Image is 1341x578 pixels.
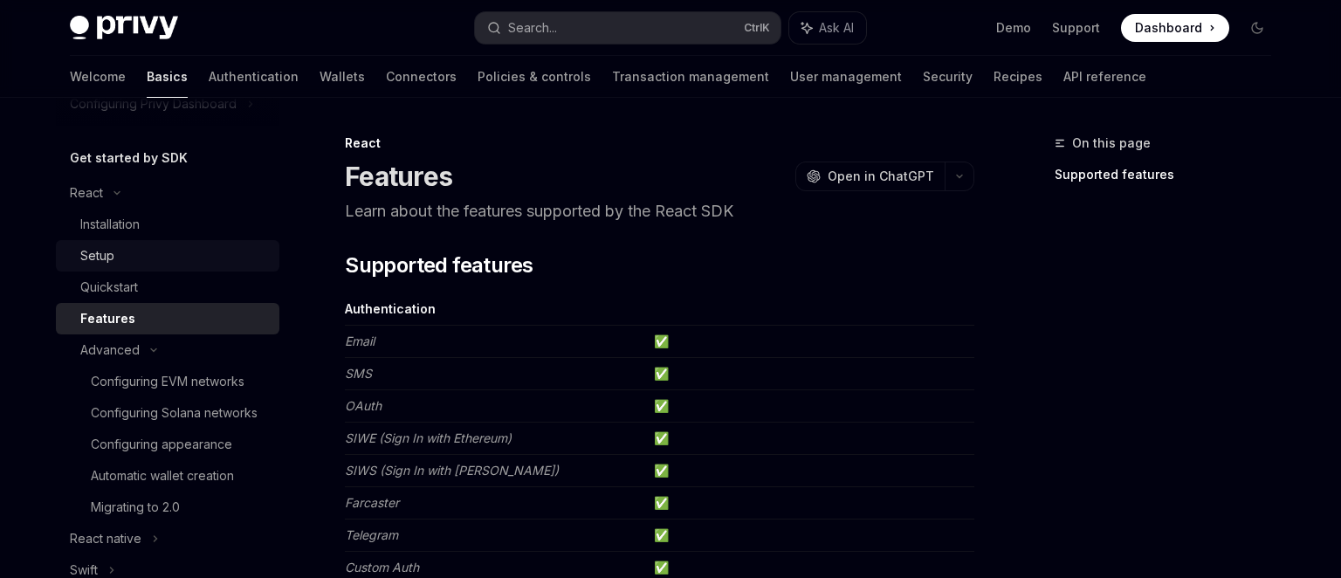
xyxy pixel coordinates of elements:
em: Telegram [345,527,398,542]
button: Open in ChatGPT [795,162,945,191]
td: ✅ [647,358,974,390]
div: React [345,134,974,152]
div: Search... [508,17,557,38]
h5: Get started by SDK [70,148,188,169]
div: Configuring Solana networks [91,403,258,423]
td: ✅ [647,423,974,455]
a: Connectors [386,56,457,98]
div: Migrating to 2.0 [91,497,180,518]
span: Supported features [345,251,533,279]
em: Email [345,334,375,348]
div: Configuring EVM networks [91,371,244,392]
a: Welcome [70,56,126,98]
img: dark logo [70,16,178,40]
td: ✅ [647,455,974,487]
div: Installation [80,214,140,235]
button: Search...CtrlK [475,12,781,44]
div: Advanced [80,340,140,361]
div: Quickstart [80,277,138,298]
a: Transaction management [612,56,769,98]
em: SIWS (Sign In with [PERSON_NAME]) [345,463,559,478]
a: API reference [1063,56,1146,98]
a: Dashboard [1121,14,1229,42]
a: Supported features [1055,161,1285,189]
button: Toggle dark mode [1243,14,1271,42]
a: Basics [147,56,188,98]
em: Farcaster [345,495,399,510]
button: Ask AI [789,12,866,44]
td: ✅ [647,520,974,552]
h1: Features [345,161,452,192]
p: Learn about the features supported by the React SDK [345,199,974,224]
div: React native [70,528,141,549]
div: Setup [80,245,114,266]
a: Security [923,56,973,98]
div: Features [80,308,135,329]
a: Features [56,303,279,334]
a: Automatic wallet creation [56,460,279,492]
a: Configuring Solana networks [56,397,279,429]
span: Ctrl K [744,21,770,35]
a: Authentication [209,56,299,98]
td: ✅ [647,487,974,520]
a: Wallets [320,56,365,98]
a: Support [1052,19,1100,37]
a: Configuring EVM networks [56,366,279,397]
span: On this page [1072,133,1151,154]
span: Open in ChatGPT [828,168,934,185]
em: OAuth [345,398,382,413]
td: ✅ [647,390,974,423]
td: ✅ [647,326,974,358]
a: Installation [56,209,279,240]
a: Policies & controls [478,56,591,98]
div: React [70,182,103,203]
a: Quickstart [56,272,279,303]
em: Custom Auth [345,560,419,575]
em: SMS [345,366,372,381]
a: User management [790,56,902,98]
div: Configuring appearance [91,434,232,455]
strong: Authentication [345,301,436,316]
a: Setup [56,240,279,272]
a: Demo [996,19,1031,37]
a: Migrating to 2.0 [56,492,279,523]
em: SIWE (Sign In with Ethereum) [345,430,512,445]
div: Automatic wallet creation [91,465,234,486]
span: Dashboard [1135,19,1202,37]
a: Configuring appearance [56,429,279,460]
span: Ask AI [819,19,854,37]
a: Recipes [994,56,1042,98]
